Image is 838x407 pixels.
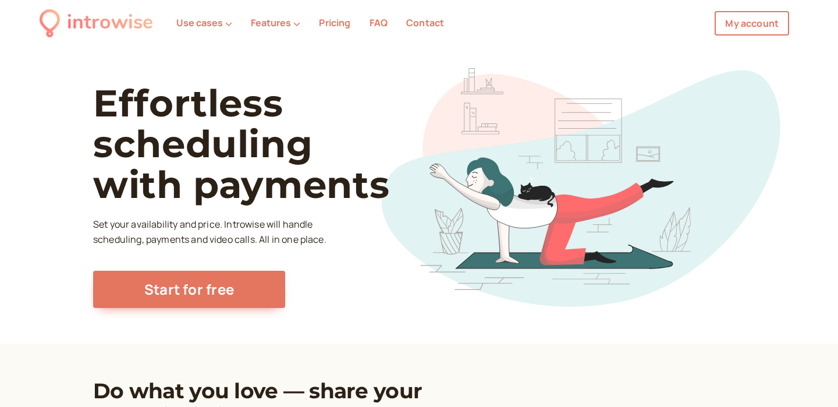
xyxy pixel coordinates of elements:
button: Use cases [176,17,232,28]
a: FAQ [370,16,388,29]
p: Set your availability and price. Introwise will handle scheduling, payments and video calls. All ... [93,217,329,247]
a: Start for free [93,271,285,308]
button: Features [251,17,300,28]
a: Pricing [319,16,350,29]
iframe: Chat Widget [780,351,838,407]
a: Contact [406,16,444,29]
h1: Effortless scheduling with payments [93,83,431,206]
div: introwise [67,7,153,39]
a: My account [715,11,789,36]
a: introwise [40,7,153,39]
